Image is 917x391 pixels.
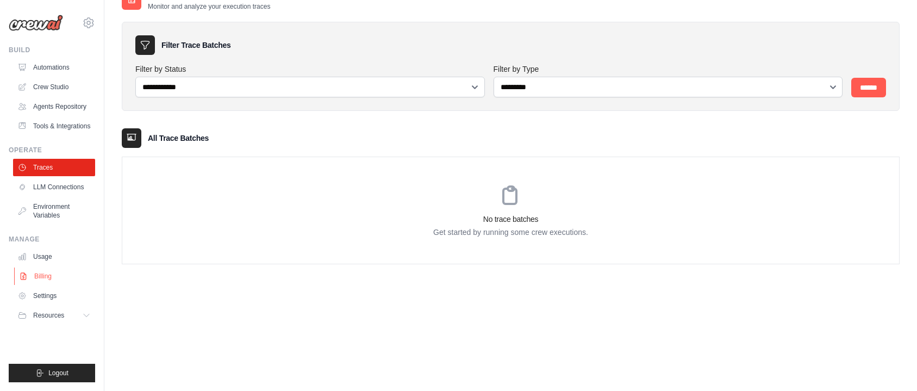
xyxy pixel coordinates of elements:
a: Tools & Integrations [13,117,95,135]
a: Traces [13,159,95,176]
span: Resources [33,311,64,320]
div: Build [9,46,95,54]
a: Usage [13,248,95,265]
p: Monitor and analyze your execution traces [148,2,270,11]
button: Logout [9,364,95,382]
button: Resources [13,307,95,324]
a: Agents Repository [13,98,95,115]
div: Manage [9,235,95,244]
a: Settings [13,287,95,305]
h3: No trace batches [122,214,899,225]
a: LLM Connections [13,178,95,196]
a: Billing [14,268,96,285]
div: Operate [9,146,95,154]
p: Get started by running some crew executions. [122,227,899,238]
img: Logo [9,15,63,31]
h3: All Trace Batches [148,133,209,144]
a: Environment Variables [13,198,95,224]
label: Filter by Type [494,64,843,75]
h3: Filter Trace Batches [161,40,230,51]
span: Logout [48,369,68,377]
a: Automations [13,59,95,76]
label: Filter by Status [135,64,485,75]
a: Crew Studio [13,78,95,96]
